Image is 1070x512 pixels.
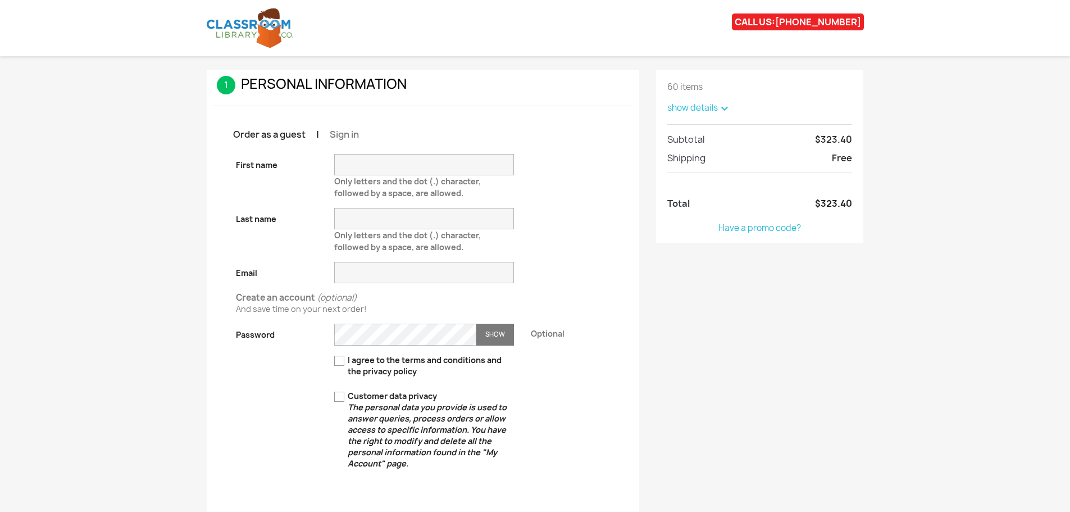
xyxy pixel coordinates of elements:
[334,391,514,469] label: Customer data privacy
[227,208,326,225] label: Last name
[815,134,852,145] span: $323.40
[522,324,621,339] div: Optional
[236,292,315,303] span: Create an account
[667,133,705,146] span: Subtotal
[775,16,861,28] a: [PHONE_NUMBER]
[334,355,514,377] label: I agree to the terms and conditions and the privacy policy
[815,198,852,209] span: $323.40
[212,76,634,106] h1: Personal Information
[667,81,853,93] p: 60 items
[667,102,731,114] a: show detailsexpand_more
[718,222,801,234] a: Have a promo code?
[207,8,294,48] img: Classroom Library Company
[718,102,731,115] i: expand_more
[316,128,319,141] span: |
[227,262,326,279] label: Email
[317,292,357,303] span: (optional)
[667,197,690,210] span: Total
[832,152,852,164] span: Free
[217,76,235,94] span: 1
[227,154,326,171] label: First name
[236,303,367,314] span: And save time on your next order!
[667,152,705,164] span: Shipping
[732,13,864,30] div: CALL US:
[476,324,514,346] button: Show
[233,129,306,140] a: Order as a guest
[334,324,477,346] input: Password input
[330,129,359,140] a: Sign in
[334,171,481,198] span: Only letters and the dot (.) character, followed by a space, are allowed.
[334,225,481,252] span: Only letters and the dot (.) character, followed by a space, are allowed.
[348,402,507,469] em: The personal data you provide is used to answer queries, process orders or allow access to specif...
[227,324,326,341] label: Password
